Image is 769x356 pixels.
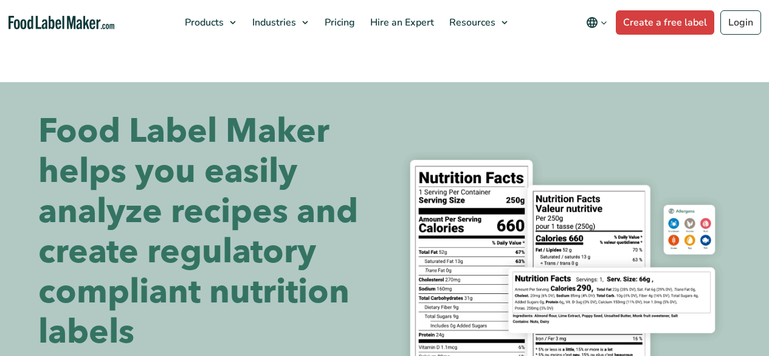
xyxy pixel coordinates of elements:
[578,10,616,35] button: Change language
[720,10,761,35] a: Login
[367,16,435,29] span: Hire an Expert
[616,10,714,35] a: Create a free label
[181,16,225,29] span: Products
[321,16,356,29] span: Pricing
[446,16,497,29] span: Resources
[38,111,376,352] h1: Food Label Maker helps you easily analyze recipes and create regulatory compliant nutrition labels
[9,16,115,30] a: Food Label Maker homepage
[249,16,297,29] span: Industries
